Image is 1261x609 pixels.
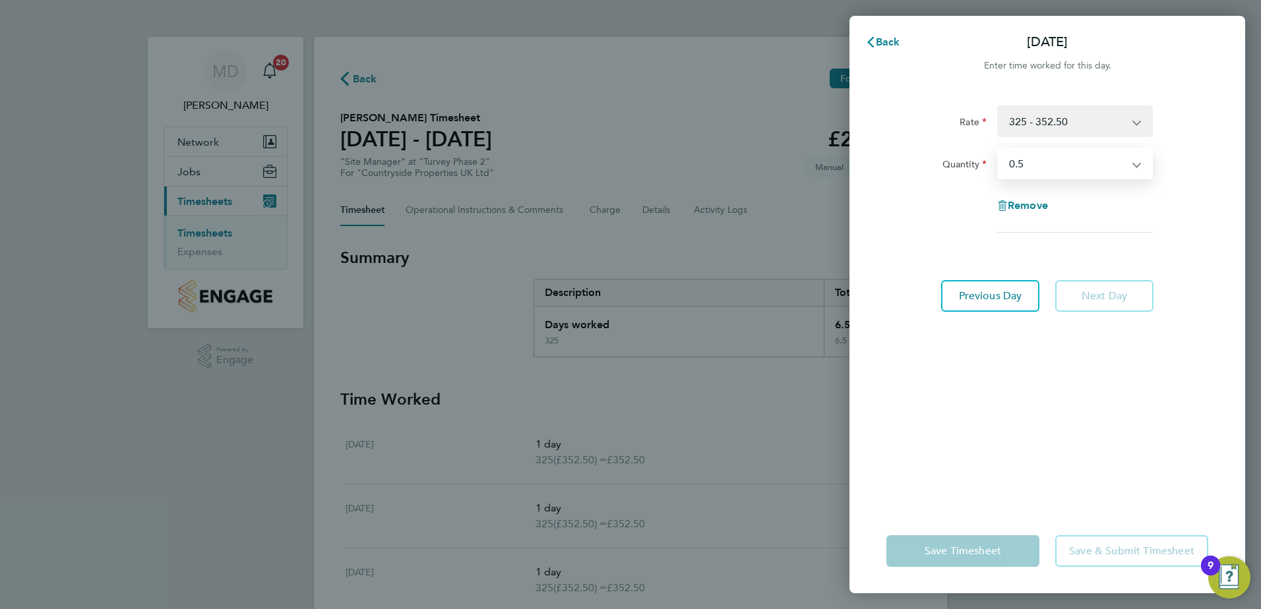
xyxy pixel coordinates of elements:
[941,280,1039,312] button: Previous Day
[1027,33,1068,51] p: [DATE]
[852,29,913,55] button: Back
[960,116,987,132] label: Rate
[849,58,1245,74] div: Enter time worked for this day.
[959,289,1022,303] span: Previous Day
[997,200,1048,211] button: Remove
[1008,199,1048,212] span: Remove
[876,36,900,48] span: Back
[942,158,987,174] label: Quantity
[1208,565,1214,583] div: 9
[1208,556,1250,598] button: Open Resource Center, 9 new notifications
